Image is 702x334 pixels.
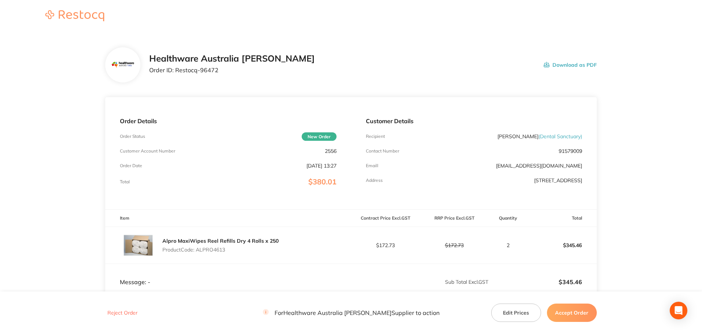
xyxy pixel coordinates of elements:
[111,53,135,77] img: Mjc2MnhocQ
[120,118,336,124] p: Order Details
[420,242,488,248] p: $172.73
[352,242,420,248] p: $172.73
[149,54,315,64] h2: Healthware Australia [PERSON_NAME]
[497,133,582,139] p: [PERSON_NAME]
[559,148,582,154] p: 91579009
[366,163,378,168] p: Emaill
[120,134,145,139] p: Order Status
[149,67,315,73] p: Order ID: Restocq- 96472
[496,162,582,169] a: [EMAIL_ADDRESS][DOMAIN_NAME]
[352,279,488,285] p: Sub Total Excl. GST
[162,238,279,244] a: Alpro MaxiWipes Reel Refills Dry 4 Rolls x 250
[528,236,596,254] p: $345.46
[38,10,111,21] img: Restocq logo
[263,309,440,316] p: For Healthware Australia [PERSON_NAME] Supplier to action
[420,210,489,227] th: RRP Price Excl. GST
[306,163,337,169] p: [DATE] 13:27
[105,310,140,316] button: Reject Order
[38,10,111,22] a: Restocq logo
[366,118,582,124] p: Customer Details
[120,148,175,154] p: Customer Account Number
[366,178,383,183] p: Address
[366,134,385,139] p: Recipient
[351,210,420,227] th: Contract Price Excl. GST
[162,247,279,253] p: Product Code: ALPRO4613
[539,133,582,140] span: ( Dental Sanctuary )
[105,210,351,227] th: Item
[105,264,351,286] td: Message: -
[366,148,399,154] p: Contact Number
[325,148,337,154] p: 2556
[120,179,130,184] p: Total
[670,302,687,319] div: Open Intercom Messenger
[489,210,528,227] th: Quantity
[302,132,337,141] span: New Order
[120,163,142,168] p: Order Date
[528,210,597,227] th: Total
[308,177,337,186] span: $380.01
[489,279,582,285] p: $345.46
[544,54,597,76] button: Download as PDF
[489,242,528,248] p: 2
[547,304,597,322] button: Accept Order
[491,304,541,322] button: Edit Prices
[534,177,582,183] p: [STREET_ADDRESS]
[120,227,157,264] img: ZWxqZzJtaQ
